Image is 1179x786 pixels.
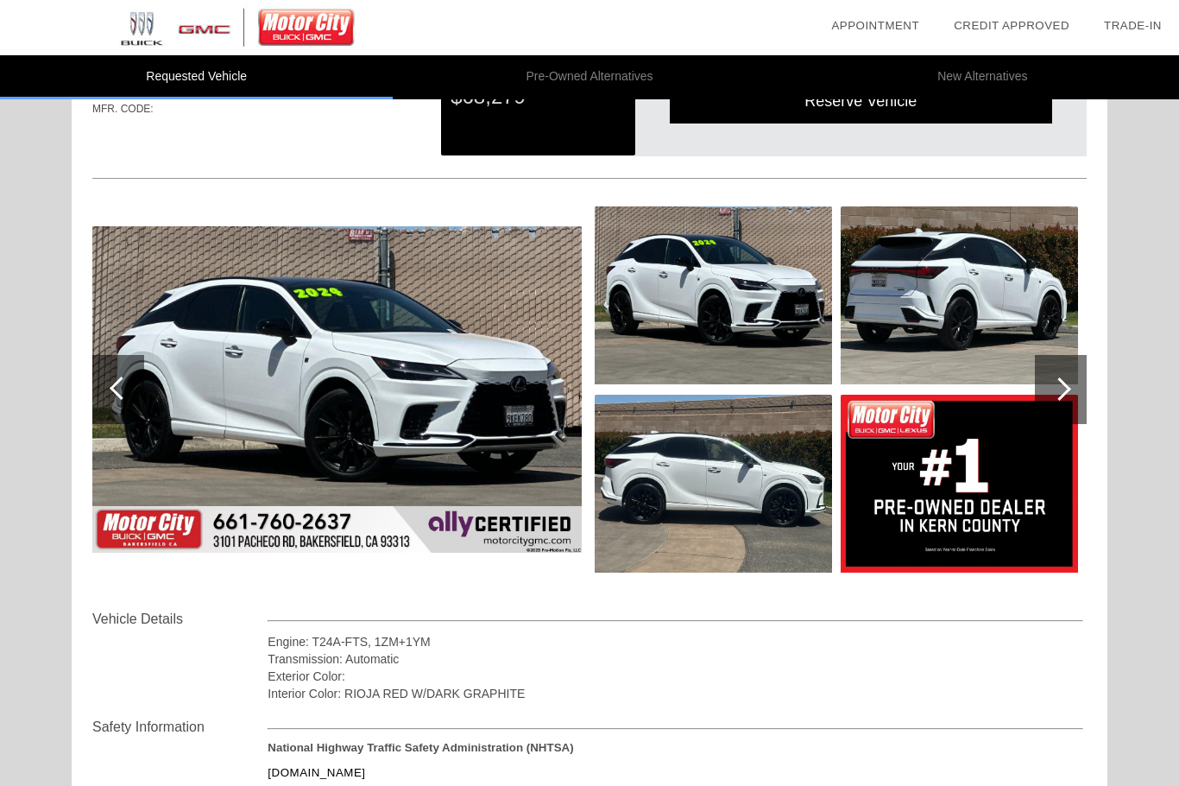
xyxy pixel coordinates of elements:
div: Transmission: Automatic [268,650,1083,668]
strong: National Highway Traffic Safety Administration (NHTSA) [268,741,573,754]
img: 3c1db9c3ecff77d4ccfa2a962e1d8527x.jpg [595,395,832,573]
div: Interior Color: RIOJA RED W/DARK GRAPHITE [268,685,1083,702]
a: Credit Approved [954,19,1069,32]
div: Quoted on [DATE] 2:46:25 PM [92,127,1087,155]
a: Appointment [831,19,919,32]
img: 0c08fb03446908b3ecba89a175132d38x.jpg [841,395,1078,573]
img: 6d861c2900ffefdfcc3d4abd82627fecx.jpg [595,206,832,384]
li: Pre-Owned Alternatives [393,55,785,99]
div: Vehicle Details [92,609,268,630]
div: Exterior Color: [268,668,1083,685]
a: Trade-In [1104,19,1162,32]
li: New Alternatives [786,55,1179,99]
div: Safety Information [92,717,268,738]
img: 2a7fcbab63d70e2fc286ab899ea963d3x.jpg [92,226,582,553]
a: [DOMAIN_NAME] [268,766,365,779]
img: eaa902ce46aea5bf5684578fedbe048dx.jpg [841,206,1078,384]
div: Engine: T24A-FTS, 1ZM+1YM [268,633,1083,650]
